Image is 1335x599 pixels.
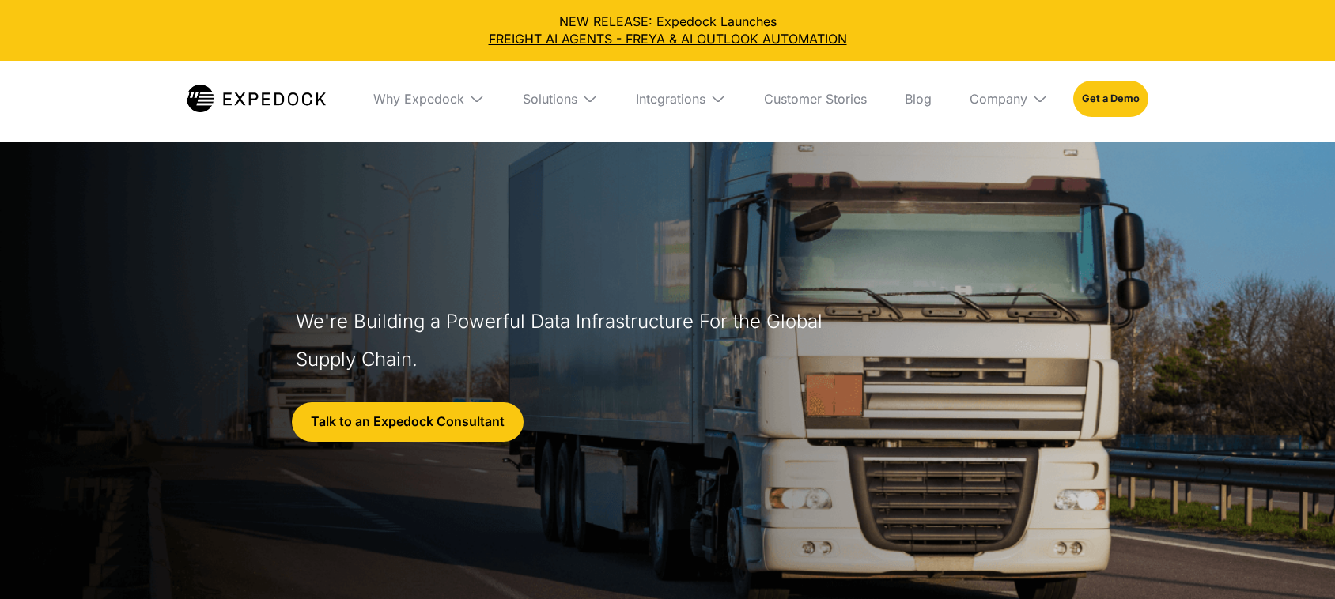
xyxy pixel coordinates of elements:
a: FREIGHT AI AGENTS - FREYA & AI OUTLOOK AUTOMATION [13,30,1322,47]
h1: We're Building a Powerful Data Infrastructure For the Global Supply Chain. [296,303,830,379]
a: Talk to an Expedock Consultant [292,402,524,442]
div: Solutions [510,61,611,137]
div: Integrations [623,61,739,137]
div: Why Expedock [361,61,497,137]
a: Customer Stories [751,61,879,137]
a: Blog [892,61,944,137]
div: Integrations [636,91,705,107]
div: Company [970,91,1027,107]
div: Solutions [523,91,577,107]
div: NEW RELEASE: Expedock Launches [13,13,1322,48]
div: Company [957,61,1061,137]
a: Get a Demo [1073,81,1148,117]
div: Why Expedock [373,91,464,107]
